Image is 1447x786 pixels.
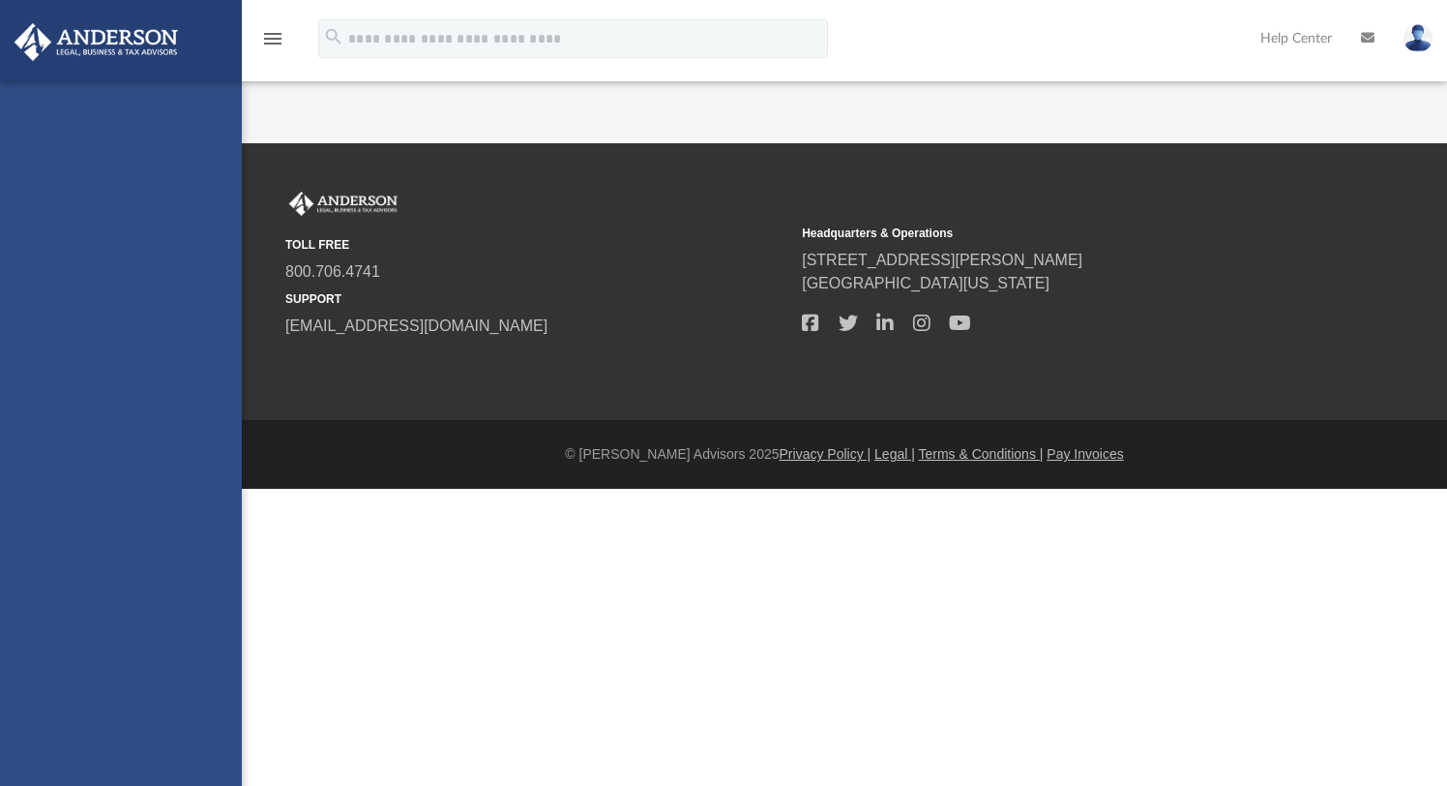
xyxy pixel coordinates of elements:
[1047,446,1123,462] a: Pay Invoices
[9,23,184,61] img: Anderson Advisors Platinum Portal
[285,263,380,280] a: 800.706.4741
[323,26,344,47] i: search
[285,236,788,254] small: TOLL FREE
[285,317,547,334] a: [EMAIL_ADDRESS][DOMAIN_NAME]
[802,225,1305,242] small: Headquarters & Operations
[1403,24,1432,52] img: User Pic
[261,37,284,50] a: menu
[285,192,401,217] img: Anderson Advisors Platinum Portal
[242,444,1447,465] div: © [PERSON_NAME] Advisors 2025
[919,446,1044,462] a: Terms & Conditions |
[285,290,788,308] small: SUPPORT
[780,446,871,462] a: Privacy Policy |
[802,252,1082,268] a: [STREET_ADDRESS][PERSON_NAME]
[874,446,915,462] a: Legal |
[261,27,284,50] i: menu
[802,275,1049,291] a: [GEOGRAPHIC_DATA][US_STATE]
